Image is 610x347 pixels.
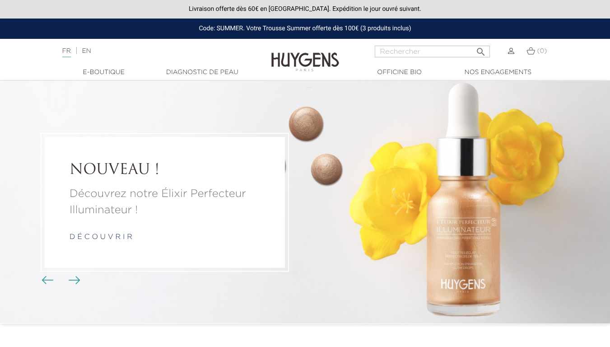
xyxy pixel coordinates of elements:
a: Officine Bio [354,68,445,77]
a: EN [82,48,91,54]
input: Rechercher [375,46,490,57]
button:  [473,43,489,55]
div: Boutons du carrousel [45,274,75,287]
a: Découvrez notre Élixir Perfecteur Illuminateur ! [70,186,260,218]
a: d é c o u v r i r [70,234,132,241]
a: NOUVEAU ! [70,162,260,179]
a: Nos engagements [453,68,543,77]
a: Diagnostic de peau [157,68,247,77]
i:  [475,44,486,55]
div: | [58,46,247,56]
a: E-Boutique [59,68,149,77]
span: (0) [537,48,547,54]
a: FR [62,48,71,57]
img: Huygens [271,38,339,73]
